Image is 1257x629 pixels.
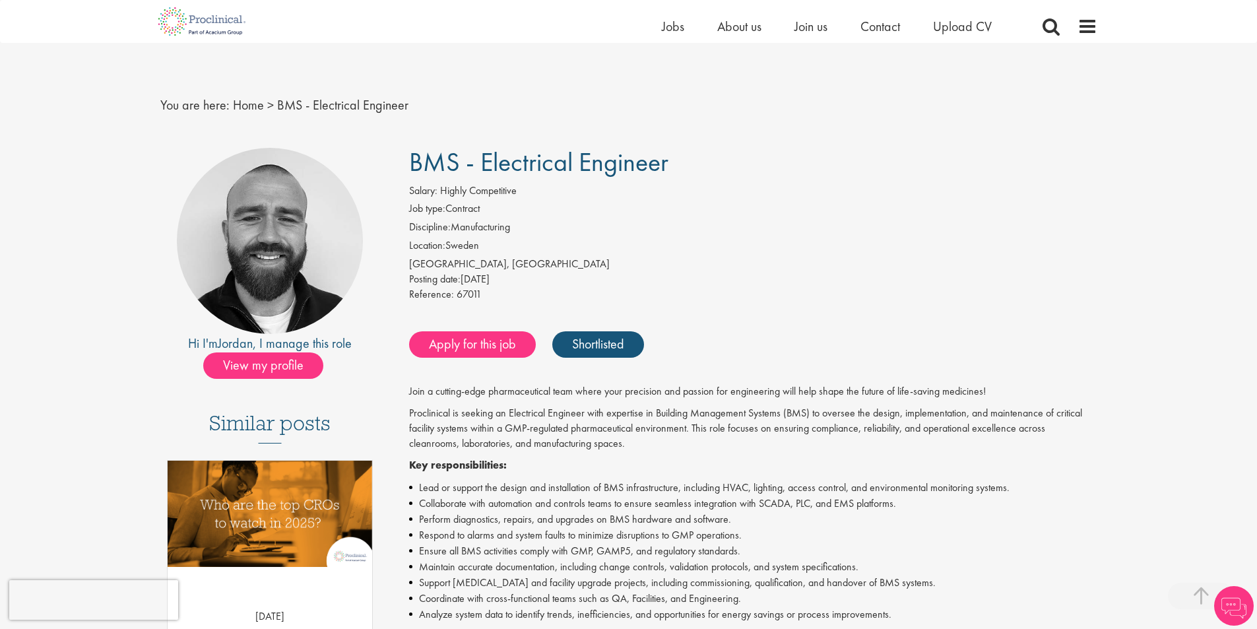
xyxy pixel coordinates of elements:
[203,355,337,372] a: View my profile
[277,96,408,114] span: BMS - Electrical Engineer
[267,96,274,114] span: >
[409,183,437,199] label: Salary:
[203,352,323,379] span: View my profile
[409,238,1097,257] li: Sweden
[409,201,1097,220] li: Contract
[409,607,1097,622] li: Analyze system data to identify trends, inefficiencies, and opportunities for energy savings or p...
[209,412,331,444] h3: Similar posts
[168,461,373,578] a: Link to a post
[218,335,253,352] a: Jordan
[409,496,1097,512] li: Collaborate with automation and controls teams to ensure seamless integration with SCADA, PLC, an...
[457,287,482,301] span: 67011
[409,406,1097,451] p: Proclinical is seeking an Electrical Engineer with expertise in Building Management Systems (BMS)...
[160,96,230,114] span: You are here:
[409,458,507,472] strong: Key responsibilities:
[409,543,1097,559] li: Ensure all BMS activities comply with GMP, GAMP5, and regulatory standards.
[409,272,1097,287] div: [DATE]
[409,331,536,358] a: Apply for this job
[409,220,1097,238] li: Manufacturing
[409,575,1097,591] li: Support [MEDICAL_DATA] and facility upgrade projects, including commissioning, qualification, and...
[409,201,445,216] label: Job type:
[168,461,373,567] img: Top 10 CROs 2025 | Proclinical
[409,384,1097,399] p: Join a cutting-edge pharmaceutical team where your precision and passion for engineering will hel...
[168,609,373,624] p: [DATE]
[552,331,644,358] a: Shortlisted
[409,559,1097,575] li: Maintain accurate documentation, including change controls, validation protocols, and system spec...
[409,220,451,235] label: Discipline:
[662,18,684,35] a: Jobs
[409,238,445,253] label: Location:
[409,591,1097,607] li: Coordinate with cross-functional teams such as QA, Facilities, and Engineering.
[409,145,668,179] span: BMS - Electrical Engineer
[233,96,264,114] a: breadcrumb link
[160,334,380,353] div: Hi I'm , I manage this role
[177,148,363,334] img: imeage of recruiter Jordan Kiely
[409,512,1097,527] li: Perform diagnostics, repairs, and upgrades on BMS hardware and software.
[860,18,900,35] a: Contact
[409,257,1097,272] div: [GEOGRAPHIC_DATA], [GEOGRAPHIC_DATA]
[409,527,1097,543] li: Respond to alarms and system faults to minimize disruptions to GMP operations.
[1214,586,1254,626] img: Chatbot
[794,18,827,35] a: Join us
[409,480,1097,496] li: Lead or support the design and installation of BMS infrastructure, including HVAC, lighting, acce...
[9,580,178,620] iframe: reCAPTCHA
[440,183,517,197] span: Highly Competitive
[409,272,461,286] span: Posting date:
[717,18,761,35] a: About us
[409,287,454,302] label: Reference:
[933,18,992,35] a: Upload CV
